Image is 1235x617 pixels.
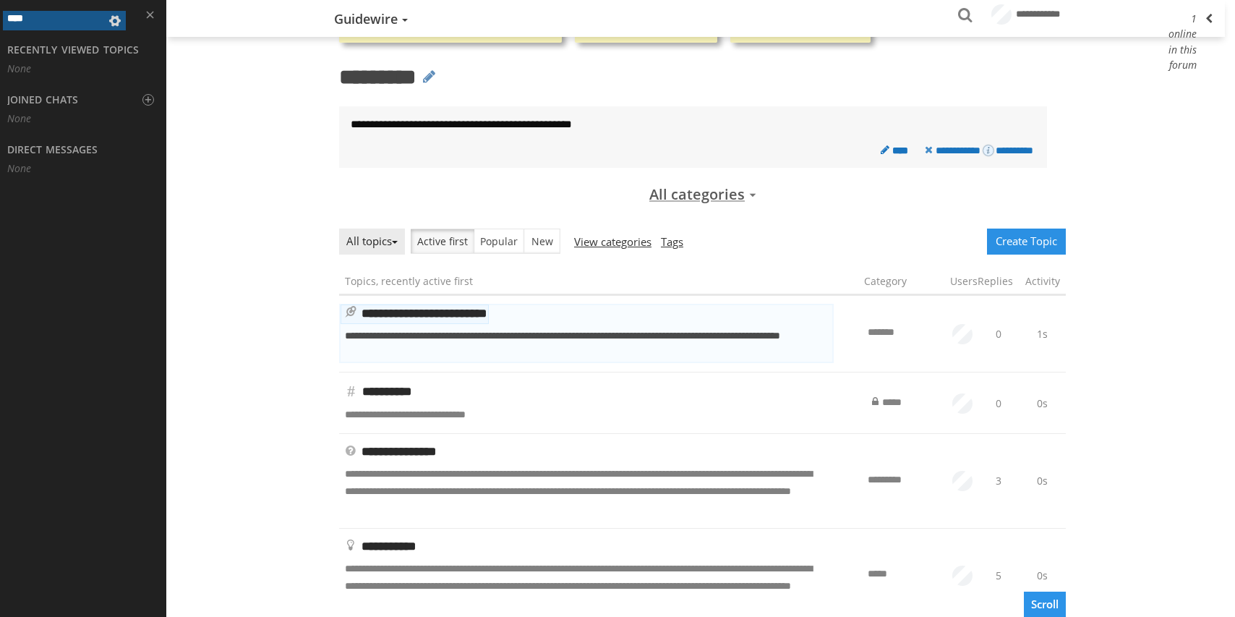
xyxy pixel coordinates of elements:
a: 0s [1037,396,1048,410]
td: 3 [978,433,1019,528]
a: 0s [1037,569,1048,582]
th: Category [858,268,950,295]
a: Tags [655,229,691,255]
a: View categories [566,229,655,255]
td: 0 [978,294,1019,373]
th: Users [950,268,978,295]
a: Popular [474,229,524,254]
button: Scroll [1024,592,1066,617]
span: All categories [649,184,756,204]
button: All categories [649,180,756,210]
td: 0 [978,373,1019,434]
h3: Direct Messages [7,145,98,155]
i: None [7,111,31,125]
button: 1 online in this forum [1150,5,1225,33]
th: Activity [1020,268,1066,295]
button: Create Topic [987,229,1066,254]
a: Active first [411,229,474,254]
a: 0s [1037,474,1048,488]
button: + [142,94,154,106]
button: All topics [339,229,405,254]
th: Topics, recently active first [339,268,858,295]
span: Topic actions [106,12,124,29]
h3: Joined Chats [7,95,78,105]
a: 1s [1037,327,1048,341]
a: New [524,229,560,254]
td: Created on 2025-08-28 15:23:51.107Z [1020,373,1066,434]
td: Created on 2025-08-28 15:23:50.833Z [1020,294,1066,373]
i: None [7,161,31,175]
button: Guidewire [331,8,411,32]
td: Created on 2025-08-28 15:23:51.051Z Last reply on 2025-08-28 15:23:51.094Z [1020,433,1066,528]
th: Replies [978,268,1019,295]
h3: Recently viewed topics [7,45,139,55]
i: None [7,61,31,75]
